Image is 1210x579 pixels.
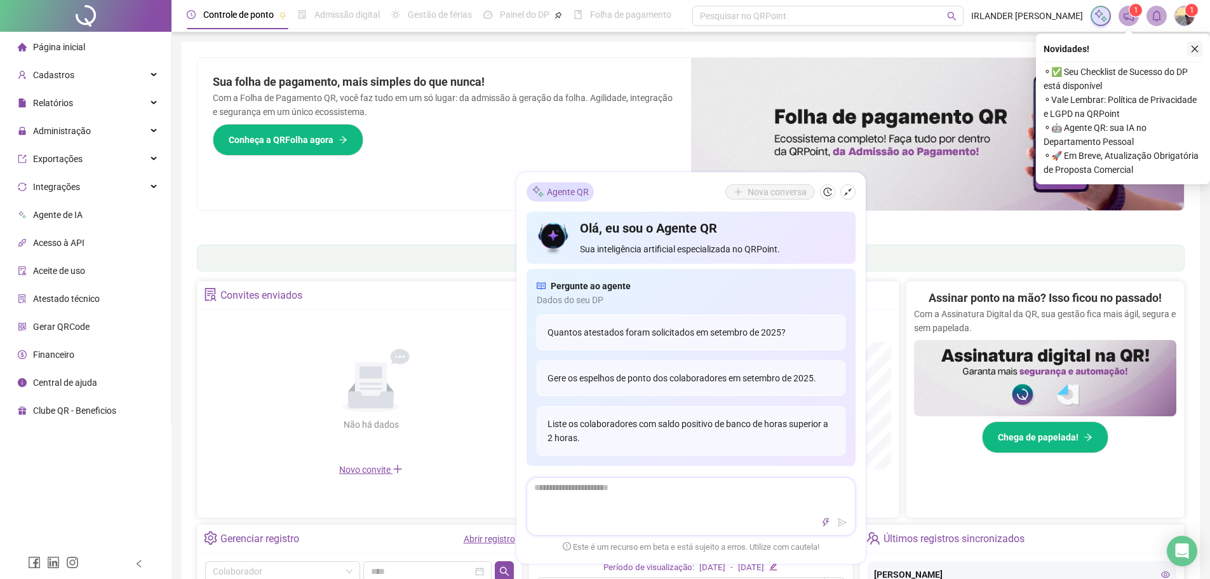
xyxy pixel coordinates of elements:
span: setting [204,531,217,545]
span: audit [18,266,27,275]
p: Com a Folha de Pagamento QR, você faz tudo em um só lugar: da admissão à geração da folha. Agilid... [213,91,676,119]
div: Gerenciar registro [220,528,299,550]
span: ⚬ ✅ Seu Checklist de Sucesso do DP está disponível [1044,65,1202,93]
span: Agente de IA [33,210,83,220]
span: Financeiro [33,350,74,360]
span: Conheça a QRFolha agora [229,133,333,147]
span: read [537,279,546,293]
span: Cadastros [33,70,74,80]
span: facebook [28,556,41,569]
span: qrcode [18,322,27,331]
span: Clube QR - Beneficios [33,405,116,416]
span: close [1190,44,1199,53]
div: [DATE] [738,561,764,575]
div: Agente QR [527,182,594,201]
span: Novidades ! [1044,42,1089,56]
span: gift [18,406,27,415]
a: Abrir registro [464,534,515,544]
span: Exportações [33,154,83,164]
span: thunderbolt [821,518,830,527]
button: Nova conversa [725,184,815,200]
span: Admissão digital [314,10,380,20]
span: 1 [1134,6,1138,15]
span: linkedin [47,556,60,569]
span: info-circle [18,378,27,387]
span: solution [18,294,27,303]
span: dollar [18,350,27,359]
div: Open Intercom Messenger [1167,536,1197,566]
span: Sua inteligência artificial especializada no QRPoint. [580,242,845,256]
span: clock-circle [187,10,196,19]
button: send [835,515,850,530]
span: ⚬ 🚀 Em Breve, Atualização Obrigatória de Proposta Comercial [1044,149,1202,177]
span: plus [393,464,403,474]
img: icon [537,219,570,256]
span: Integrações [33,182,80,192]
div: [DATE] [699,561,725,575]
span: book [574,10,582,19]
span: Aceite de uso [33,266,85,276]
h4: Olá, eu sou o Agente QR [580,219,845,237]
span: Folha de pagamento [590,10,671,20]
sup: Atualize o seu contato no menu Meus Dados [1185,4,1198,17]
div: Convites enviados [220,285,302,306]
span: arrow-right [339,135,347,144]
span: Chega de papelada! [998,430,1079,444]
button: thunderbolt [818,515,833,530]
span: team [866,531,880,545]
span: search [947,11,957,21]
span: dashboard [483,10,492,19]
span: left [135,559,144,568]
img: banner%2F02c71560-61a6-44d4-94b9-c8ab97240462.png [914,340,1176,416]
span: solution [204,288,217,301]
span: api [18,238,27,247]
div: Liste os colaboradores com saldo positivo de banco de horas superior a 2 horas. [537,406,845,456]
p: Com a Assinatura Digital da QR, sua gestão fica mais ágil, segura e sem papelada. [914,307,1176,335]
span: Página inicial [33,42,85,52]
span: sync [18,182,27,191]
span: Novo convite [339,465,403,475]
span: bell [1151,10,1162,22]
span: Painel do DP [500,10,549,20]
span: edit [769,562,777,571]
span: Acesso à API [33,238,84,248]
span: lock [18,126,27,135]
span: Gestão de férias [408,10,472,20]
div: - [730,561,733,575]
div: Últimos registros sincronizados [884,528,1025,550]
img: banner%2F8d14a306-6205-4263-8e5b-06e9a85ad873.png [691,58,1185,210]
button: Chega de papelada! [982,421,1108,453]
span: home [18,43,27,51]
sup: 1 [1129,4,1142,17]
span: history [823,187,832,196]
span: Atestado técnico [33,294,100,304]
span: instagram [66,556,79,569]
span: Controle de ponto [203,10,274,20]
span: Dados do seu DP [537,293,845,307]
span: search [499,566,509,576]
img: sparkle-icon.fc2bf0ac1784a2077858766a79e2daf3.svg [532,185,544,198]
span: ⚬ Vale Lembrar: Política de Privacidade e LGPD na QRPoint [1044,93,1202,121]
h2: Sua folha de pagamento, mais simples do que nunca! [213,73,676,91]
span: Relatórios [33,98,73,108]
span: IRLANDER [PERSON_NAME] [971,9,1083,23]
span: shrink [844,187,852,196]
span: export [18,154,27,163]
span: pushpin [279,11,286,19]
span: pushpin [555,11,562,19]
span: Pergunte ao agente [551,279,631,293]
span: exclamation-circle [563,542,571,550]
span: eye [1161,570,1170,579]
span: ⚬ 🤖 Agente QR: sua IA no Departamento Pessoal [1044,121,1202,149]
div: Período de visualização: [603,561,694,575]
img: 56723 [1175,6,1194,25]
span: Administração [33,126,91,136]
h2: Assinar ponto na mão? Isso ficou no passado! [929,289,1162,307]
span: sun [391,10,400,19]
span: file-done [298,10,307,19]
span: notification [1123,10,1134,22]
span: Central de ajuda [33,378,97,388]
span: Este é um recurso em beta e está sujeito a erros. Utilize com cautela! [563,541,819,554]
div: Quantos atestados foram solicitados em setembro de 2025? [537,315,845,350]
div: Não há dados [313,418,429,432]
